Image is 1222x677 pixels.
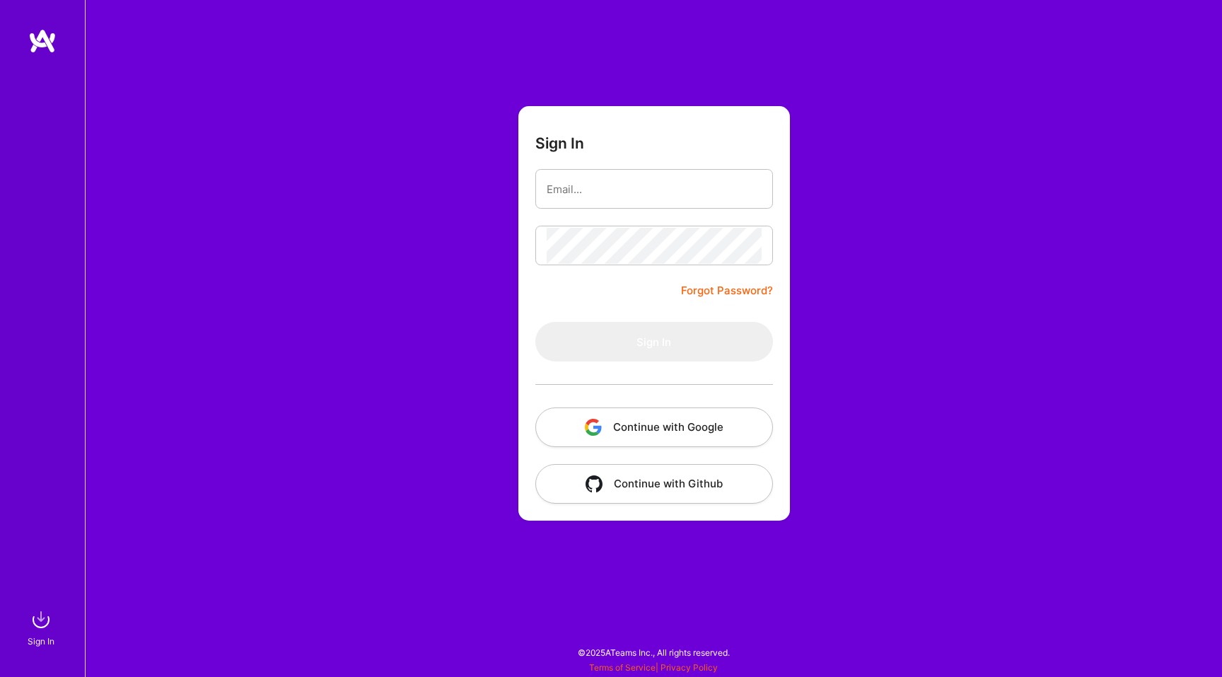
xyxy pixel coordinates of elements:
[85,635,1222,670] div: © 2025 ATeams Inc., All rights reserved.
[30,606,55,649] a: sign inSign In
[27,606,55,634] img: sign in
[535,322,773,361] button: Sign In
[535,407,773,447] button: Continue with Google
[28,634,54,649] div: Sign In
[585,419,602,436] img: icon
[681,282,773,299] a: Forgot Password?
[547,171,762,207] input: Email...
[589,662,718,673] span: |
[535,134,584,152] h3: Sign In
[535,464,773,504] button: Continue with Github
[589,662,656,673] a: Terms of Service
[661,662,718,673] a: Privacy Policy
[586,475,603,492] img: icon
[28,28,57,54] img: logo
